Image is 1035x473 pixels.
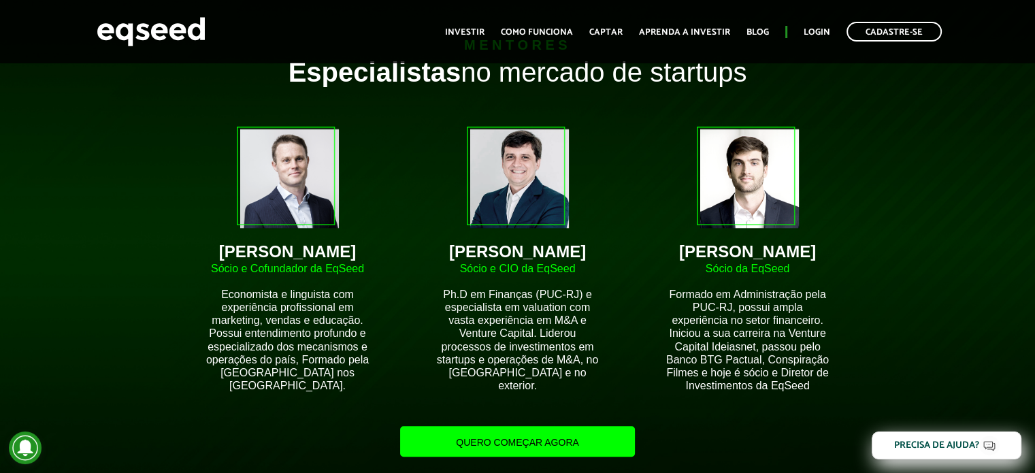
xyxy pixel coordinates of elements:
div: Sócio e Cofundador da EqSeed [203,263,372,274]
div: Sócio e CIO da EqSeed [433,263,602,274]
a: Aprenda a investir [639,28,730,37]
img: foto-brian.png [237,127,339,228]
a: Login [804,28,830,37]
p: Formado em Administração pela PUC-RJ, possui ampla experiência no setor financeiro. Iniciou a sua... [663,288,832,393]
a: Quero começar agora [400,426,634,457]
div: [PERSON_NAME] [203,244,372,260]
p: Economista e linguista com experiência profissional em marketing, vendas e educação. Possui enten... [203,288,372,393]
div: Sócio da EqSeed [663,263,832,274]
div: [PERSON_NAME] [433,244,602,260]
strong: Especialistas [289,57,461,87]
p: Ph.D em Finanças (PUC-RJ) e especialista em valuation com vasta experiência em M&A e Venture Capi... [433,288,602,393]
div: [PERSON_NAME] [663,244,832,260]
a: Captar [589,28,623,37]
img: EqSeed [97,14,206,50]
a: Blog [746,28,769,37]
a: Investir [445,28,484,37]
img: foto-igor.png [467,127,569,228]
div: no mercado de startups [183,59,853,86]
img: foto-ant.png [697,127,799,228]
a: Cadastre-se [847,22,942,42]
a: Como funciona [501,28,573,37]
